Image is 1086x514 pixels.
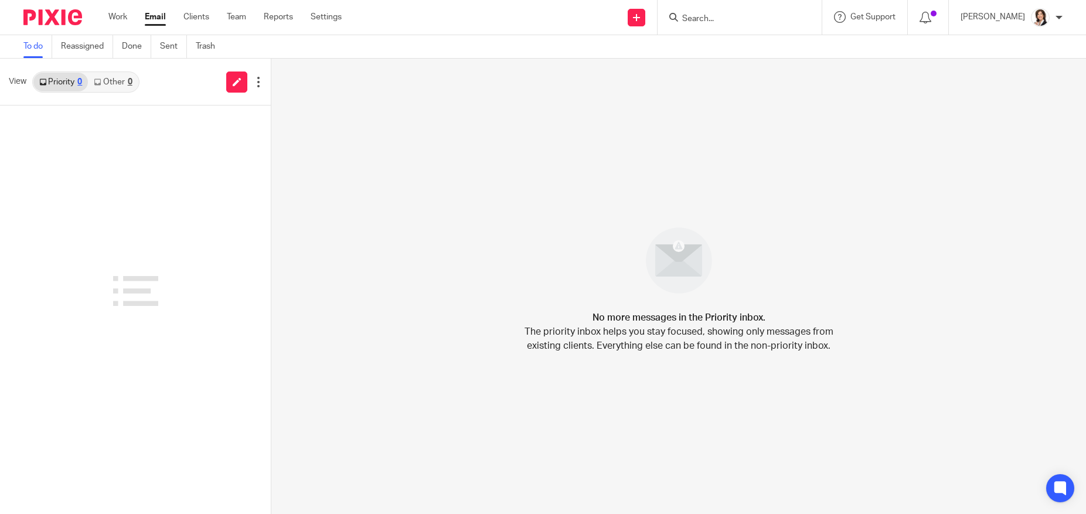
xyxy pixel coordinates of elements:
[196,35,224,58] a: Trash
[1031,8,1050,27] img: BW%20Website%203%20-%20square.jpg
[108,11,127,23] a: Work
[593,311,765,325] h4: No more messages in the Priority inbox.
[638,220,720,301] img: image
[77,78,82,86] div: 0
[850,13,896,21] span: Get Support
[961,11,1025,23] p: [PERSON_NAME]
[183,11,209,23] a: Clients
[160,35,187,58] a: Sent
[23,9,82,25] img: Pixie
[88,73,138,91] a: Other0
[523,325,834,353] p: The priority inbox helps you stay focused, showing only messages from existing clients. Everythin...
[264,11,293,23] a: Reports
[23,35,52,58] a: To do
[33,73,88,91] a: Priority0
[128,78,132,86] div: 0
[122,35,151,58] a: Done
[311,11,342,23] a: Settings
[61,35,113,58] a: Reassigned
[145,11,166,23] a: Email
[681,14,787,25] input: Search
[9,76,26,88] span: View
[227,11,246,23] a: Team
